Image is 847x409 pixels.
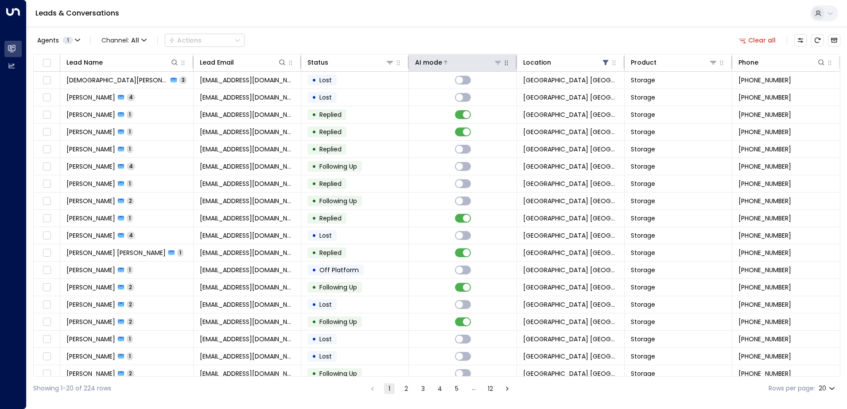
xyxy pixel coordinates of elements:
div: … [468,383,479,394]
span: Storage [631,283,655,292]
span: +447539348421 [738,162,791,171]
span: Space Station Kings Heath [523,300,618,309]
button: Go to page 3 [418,383,428,394]
span: Storage [631,127,655,136]
button: Clear all [735,34,780,46]
span: helenwhitby@yahoo.co.uk [200,214,295,223]
span: rnpatel86@gmail.com [200,266,295,274]
span: Samantha Barr [66,352,115,361]
span: Following Up [319,317,357,326]
span: Toggle select row [41,299,52,310]
span: hayat_shah89@hotmail.com [200,197,295,205]
div: • [312,73,316,88]
span: Lost [319,76,332,85]
nav: pagination navigation [367,383,513,394]
button: Agents1 [33,34,83,46]
div: Lead Email [200,57,234,68]
span: Refresh [811,34,824,46]
span: Shannon Alston [66,93,115,102]
button: Go to page 4 [435,383,445,394]
span: +447541624332 [738,127,791,136]
span: Space Station Kings Heath [523,179,618,188]
span: +447134319270 [738,76,791,85]
div: AI mode [415,57,502,68]
span: Storage [631,248,655,257]
button: Go to page 5 [451,383,462,394]
button: Channel:All [98,34,150,46]
span: 1 [127,352,133,360]
div: Product [631,57,718,68]
span: Storage [631,110,655,119]
span: Toggle select row [41,282,52,293]
span: Toggle select row [41,178,52,189]
span: Replied [319,145,342,154]
span: Dee Adewunmi [66,300,115,309]
span: All [131,37,139,44]
span: Storage [631,197,655,205]
span: Storage [631,93,655,102]
div: Lead Name [66,57,103,68]
span: 4 [127,232,135,239]
span: +447551443260 [738,335,791,343]
div: • [312,245,316,260]
span: Hayat Shah [66,197,115,205]
span: Replied [319,110,342,119]
span: 2 [127,318,134,325]
span: Space Station Kings Heath [523,76,618,85]
div: Button group with a nested menu [165,34,245,47]
span: +447720618566 [738,300,791,309]
span: Daniel Sewell [66,231,115,240]
div: Lead Name [66,57,179,68]
span: 1 [127,266,133,274]
div: Status [307,57,394,68]
span: Space Station Kings Heath [523,214,618,223]
span: Kristen Spencer [66,76,168,85]
span: Amy Brosius [66,110,115,119]
div: Showing 1-20 of 224 rows [33,384,111,393]
div: • [312,332,316,347]
span: Lost [319,93,332,102]
span: Off Platform [319,266,359,274]
span: Space Station Kings Heath [523,369,618,378]
span: +441132708778 [738,317,791,326]
span: thepeanut32@hotmail.com [200,110,295,119]
span: Toggle select row [41,109,52,120]
span: Lost [319,300,332,309]
button: Customize [794,34,807,46]
span: Replied [319,127,342,136]
span: Space Station Kings Heath [523,162,618,171]
div: AI mode [415,57,442,68]
div: • [312,159,316,174]
span: Toggle select row [41,75,52,86]
span: +447763751594 [738,214,791,223]
span: Toggle select all [41,58,52,69]
span: 2 [127,370,134,377]
span: Vincent Farrell [66,317,115,326]
div: • [312,262,316,278]
span: Helen Whitby [66,214,115,223]
div: • [312,297,316,312]
span: Storage [631,214,655,223]
span: +447776146232 [738,231,791,240]
span: Storage [631,179,655,188]
span: Lost [319,231,332,240]
span: Toggle select row [41,351,52,362]
span: 1 [177,249,183,256]
span: Space Station Kings Heath [523,231,618,240]
span: Replied [319,179,342,188]
span: Toggle select row [41,161,52,172]
span: Storage [631,300,655,309]
div: • [312,366,316,381]
label: Rows per page: [769,384,815,393]
div: Location [523,57,610,68]
span: Following Up [319,197,357,205]
span: +447871215920 [738,179,791,188]
button: Go to page 2 [401,383,412,394]
span: Toggle select row [41,247,52,259]
div: • [312,107,316,122]
span: 4 [127,93,135,101]
span: Space Station Kings Heath [523,145,618,154]
div: 20 [819,382,837,395]
span: Space Station Kings Heath [523,93,618,102]
span: sewelldan@hotmail.co.uk [200,231,295,240]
